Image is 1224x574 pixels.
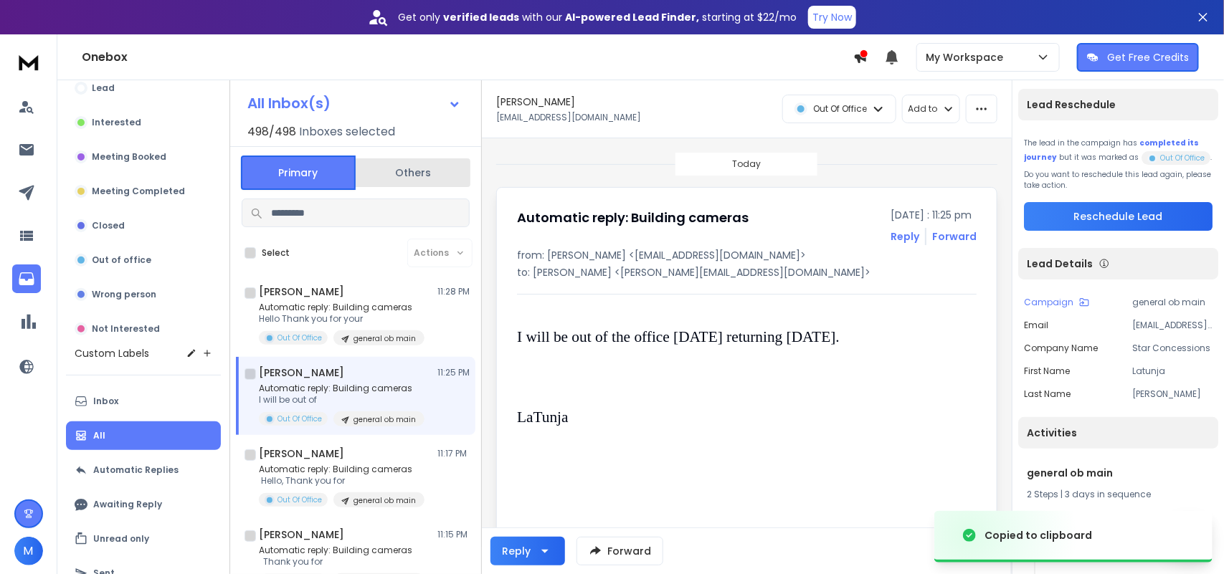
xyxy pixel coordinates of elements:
[1132,297,1213,308] p: general ob main
[247,123,296,140] span: 498 / 498
[1027,489,1210,500] div: |
[1027,466,1210,480] h1: general ob main
[66,246,221,274] button: Out of office
[496,95,575,109] h1: [PERSON_NAME]
[66,108,221,137] button: Interested
[1024,343,1098,354] p: Company Name
[66,280,221,309] button: Wrong person
[891,208,977,222] p: [DATE] : 11:25 pm
[812,10,852,24] p: Try Now
[92,82,115,94] p: Lead
[1024,297,1089,308] button: Campaign
[1024,169,1213,191] p: Do you want to reschedule this lead again, please take action.
[1107,50,1189,64] p: Get Free Credits
[259,365,344,380] h1: [PERSON_NAME]
[1024,138,1213,163] div: The lead in the campaign has but it was marked as .
[247,96,331,110] h1: All Inbox(s)
[354,333,416,344] p: general ob main
[1132,365,1213,377] p: Latunja
[813,103,867,115] p: Out Of Office
[1024,297,1073,308] p: Campaign
[92,323,160,335] p: Not Interested
[262,247,290,259] label: Select
[92,186,185,197] p: Meeting Completed
[1024,388,1071,400] p: Last Name
[1132,388,1213,400] p: [PERSON_NAME]
[66,74,221,102] button: Lead
[259,284,344,299] h1: [PERSON_NAME]
[92,117,141,128] p: Interested
[496,112,641,123] p: [EMAIL_ADDRESS][DOMAIN_NAME]
[1077,43,1199,72] button: Get Free Credits
[517,208,749,228] h1: Automatic reply: Building cameras
[75,346,149,360] h3: Custom Labels
[66,490,221,519] button: Awaiting Reply
[93,430,105,441] p: All
[66,315,221,343] button: Not Interested
[259,313,424,325] p: Hello Thank you for your
[259,394,424,406] p: I will be out of
[354,495,416,506] p: general ob main
[14,49,43,75] img: logo
[443,10,519,24] strong: verified leads
[808,6,856,29] button: Try Now
[259,446,344,461] h1: [PERSON_NAME]
[1018,417,1218,449] div: Activities
[66,421,221,450] button: All
[92,220,125,231] p: Closed
[517,265,977,279] p: to: [PERSON_NAME] <[PERSON_NAME][EMAIL_ADDRESS][DOMAIN_NAME]>
[1065,488,1151,500] span: 3 days in sequence
[299,123,395,140] h3: Inboxes selected
[259,302,424,313] p: Automatic reply: Building cameras
[1160,153,1205,163] p: Out Of Office
[490,537,565,565] button: Reply
[891,229,919,244] button: Reply
[93,533,149,545] p: Unread only
[66,387,221,416] button: Inbox
[259,475,424,487] p: Hello, Thank you for
[14,537,43,565] button: M
[517,248,977,262] p: from: [PERSON_NAME] <[EMAIL_ADDRESS][DOMAIN_NAME]>
[1024,320,1048,331] p: Email
[259,527,344,542] h1: [PERSON_NAME]
[1024,365,1070,377] p: First Name
[66,177,221,206] button: Meeting Completed
[93,396,118,407] p: Inbox
[66,143,221,171] button: Meeting Booked
[926,50,1009,64] p: My Workspace
[565,10,699,24] strong: AI-powered Lead Finder,
[241,156,356,190] button: Primary
[277,333,322,343] p: Out Of Office
[398,10,797,24] p: Get only with our starting at $22/mo
[1027,488,1058,500] span: 2 Steps
[437,367,470,378] p: 11:25 PM
[437,286,470,297] p: 11:28 PM
[277,494,322,505] p: Out Of Office
[1024,202,1213,231] button: Reschedule Lead
[517,408,569,426] span: LaTunja
[732,158,761,170] p: Today
[517,328,840,345] span: I will be out of the office [DATE] returning [DATE].
[985,528,1092,542] div: Copied to clipboard
[236,89,473,118] button: All Inbox(s)
[66,525,221,553] button: Unread only
[437,529,470,540] p: 11:15 PM
[259,464,424,475] p: Automatic reply: Building cameras
[502,544,531,558] div: Reply
[356,157,470,188] button: Others
[66,211,221,240] button: Closed
[93,499,162,510] p: Awaiting Reply
[932,229,977,244] div: Forward
[259,556,424,568] p: Thank you for
[908,103,938,115] p: Add to
[1132,320,1213,331] p: [EMAIL_ADDRESS][DOMAIN_NAME]
[259,545,424,556] p: Automatic reply: Building cameras
[66,456,221,484] button: Automatic Replies
[354,414,416,425] p: general ob main
[259,383,424,394] p: Automatic reply: Building cameras
[577,537,663,565] button: Forward
[93,464,179,476] p: Automatic Replies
